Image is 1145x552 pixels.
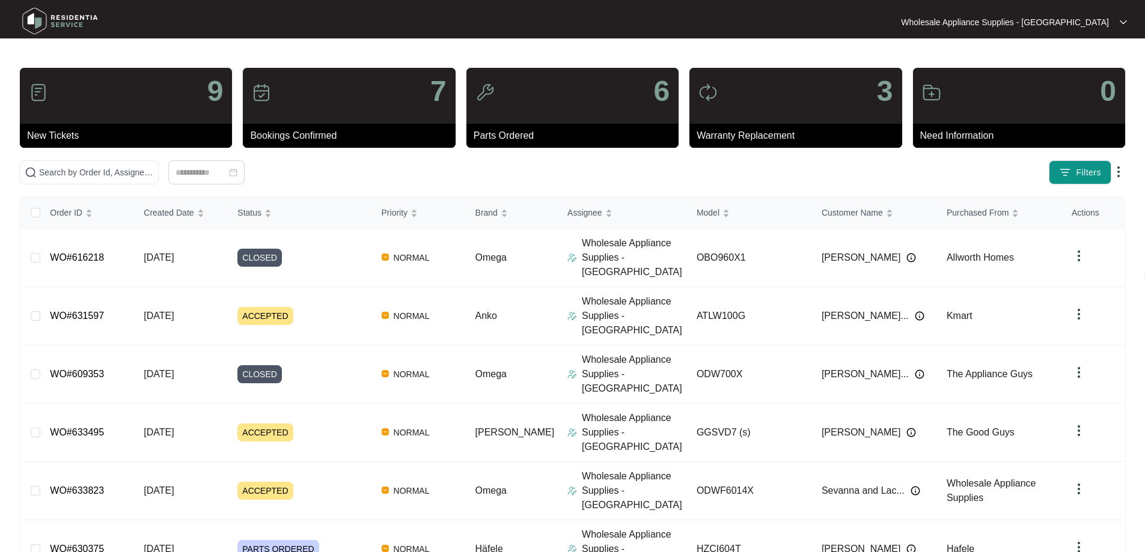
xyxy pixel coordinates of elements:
[29,83,48,102] img: icon
[389,484,435,498] span: NORMAL
[567,311,577,321] img: Assigner Icon
[915,311,924,321] img: Info icon
[50,485,104,496] a: WO#633823
[567,253,577,262] img: Assigner Icon
[144,369,174,379] span: [DATE]
[50,311,104,321] a: WO#631597
[947,427,1015,437] span: The Good Guys
[237,423,293,441] span: ACCEPTED
[389,367,435,381] span: NORMAL
[653,77,670,106] p: 6
[474,129,679,143] p: Parts Ordered
[937,197,1062,229] th: Purchased From
[822,367,909,381] span: [PERSON_NAME]...
[822,206,883,219] span: Customer Name
[250,129,455,143] p: Bookings Confirmed
[687,287,812,345] td: ATLW100G
[475,485,507,496] span: Omega
[947,252,1014,262] span: Allworth Homes
[144,485,174,496] span: [DATE]
[901,16,1109,28] p: Wholesale Appliance Supplies - [GEOGRAPHIC_DATA]
[1120,19,1127,25] img: dropdown arrow
[40,197,134,229] th: Order ID
[475,369,507,379] span: Omega
[877,77,893,106] p: 3
[389,309,435,323] span: NORMAL
[466,197,558,229] th: Brand
[698,83,718,102] img: icon
[50,427,104,437] a: WO#633495
[687,345,812,404] td: ODW700X
[39,166,153,179] input: Search by Order Id, Assignee Name, Customer Name, Brand and Model
[475,83,495,102] img: icon
[1072,365,1086,380] img: dropdown arrow
[687,197,812,229] th: Model
[475,206,498,219] span: Brand
[382,545,389,552] img: Vercel Logo
[915,369,924,379] img: Info icon
[947,478,1036,503] span: Wholesale Appliance Supplies
[1049,160,1111,184] button: filter iconFilters
[237,482,293,500] span: ACCEPTED
[389,250,435,265] span: NORMAL
[134,197,228,229] th: Created Date
[567,486,577,496] img: Assigner Icon
[144,252,174,262] span: [DATE]
[237,206,261,219] span: Status
[906,253,916,262] img: Info icon
[906,428,916,437] img: Info icon
[50,252,104,262] a: WO#616218
[911,486,920,496] img: Info icon
[558,197,687,229] th: Assignee
[582,353,687,396] p: Wholesale Appliance Supplies - [GEOGRAPHIC_DATA]
[372,197,466,229] th: Priority
[822,425,901,440] span: [PERSON_NAME]
[1072,249,1086,263] img: dropdown arrow
[567,369,577,379] img: Assigner Icon
[947,206,1009,219] span: Purchased From
[50,369,104,379] a: WO#609353
[697,206,719,219] span: Model
[382,312,389,319] img: Vercel Logo
[922,83,941,102] img: icon
[1072,482,1086,496] img: dropdown arrow
[50,206,82,219] span: Order ID
[237,307,293,325] span: ACCEPTED
[920,129,1125,143] p: Need Information
[382,370,389,377] img: Vercel Logo
[582,469,687,512] p: Wholesale Appliance Supplies - [GEOGRAPHIC_DATA]
[207,77,224,106] p: 9
[697,129,902,143] p: Warranty Replacement
[1076,166,1101,179] span: Filters
[582,294,687,338] p: Wholesale Appliance Supplies - [GEOGRAPHIC_DATA]
[475,311,497,321] span: Anko
[27,129,232,143] p: New Tickets
[252,83,271,102] img: icon
[1072,423,1086,438] img: dropdown arrow
[18,3,102,39] img: residentia service logo
[582,236,687,279] p: Wholesale Appliance Supplies - [GEOGRAPHIC_DATA]
[25,166,37,178] img: search-icon
[382,487,389,494] img: Vercel Logo
[1062,197,1125,229] th: Actions
[144,427,174,437] span: [DATE]
[237,249,282,267] span: CLOSED
[687,229,812,287] td: OBO960X1
[947,311,972,321] span: Kmart
[144,311,174,321] span: [DATE]
[567,428,577,437] img: Assigner Icon
[822,484,905,498] span: Sevanna and Lac...
[382,253,389,261] img: Vercel Logo
[475,252,507,262] span: Omega
[389,425,435,440] span: NORMAL
[582,411,687,454] p: Wholesale Appliance Supplies - [GEOGRAPHIC_DATA]
[687,462,812,520] td: ODWF6014X
[822,309,909,323] span: [PERSON_NAME]...
[382,428,389,435] img: Vercel Logo
[1100,77,1116,106] p: 0
[237,365,282,383] span: CLOSED
[1059,166,1071,178] img: filter icon
[475,427,555,437] span: [PERSON_NAME]
[382,206,408,219] span: Priority
[947,369,1033,379] span: The Appliance Guys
